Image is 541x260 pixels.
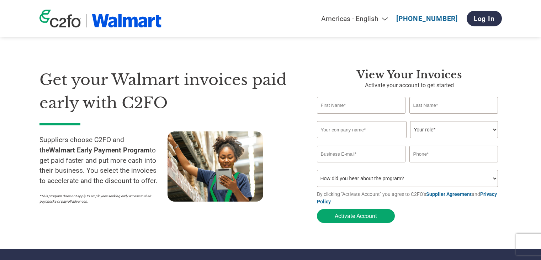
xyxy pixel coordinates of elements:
[317,97,406,114] input: First Name*
[317,146,406,162] input: Invalid Email format
[317,191,502,206] p: By clicking "Activate Account" you agree to C2FO's and
[409,97,498,114] input: Last Name*
[396,15,458,23] a: [PHONE_NUMBER]
[317,139,498,143] div: Invalid company name or company name is too long
[317,209,395,223] button: Activate Account
[49,146,150,154] strong: Walmart Early Payment Program
[39,10,81,27] img: c2fo logo
[317,163,406,167] div: Inavlid Email Address
[39,193,160,204] p: *This program does not apply to employees seeking early access to their paychecks or payroll adva...
[317,191,497,204] a: Privacy Policy
[409,146,498,162] input: Phone*
[426,191,472,197] a: Supplier Agreement
[409,163,498,167] div: Inavlid Phone Number
[39,68,296,114] h1: Get your Walmart invoices paid early with C2FO
[410,121,498,138] select: Title/Role
[317,68,502,81] h3: View Your Invoices
[317,81,502,90] p: Activate your account to get started
[168,131,263,202] img: supply chain worker
[39,135,168,186] p: Suppliers choose C2FO and the to get paid faster and put more cash into their business. You selec...
[409,114,498,118] div: Invalid last name or last name is too long
[92,14,162,27] img: Walmart
[317,114,406,118] div: Invalid first name or first name is too long
[467,11,502,26] a: Log In
[317,121,407,138] input: Your company name*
